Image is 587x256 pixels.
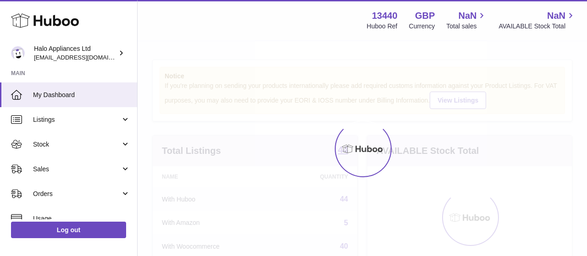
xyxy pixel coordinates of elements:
div: Halo Appliances Ltd [34,44,116,62]
div: Currency [409,22,435,31]
span: Total sales [446,22,487,31]
a: NaN Total sales [446,10,487,31]
strong: GBP [415,10,435,22]
a: NaN AVAILABLE Stock Total [498,10,576,31]
span: [EMAIL_ADDRESS][DOMAIN_NAME] [34,54,135,61]
a: Log out [11,222,126,238]
span: My Dashboard [33,91,130,99]
span: Listings [33,115,121,124]
span: Stock [33,140,121,149]
span: Usage [33,214,130,223]
span: AVAILABLE Stock Total [498,22,576,31]
span: NaN [547,10,565,22]
img: internalAdmin-13440@internal.huboo.com [11,46,25,60]
span: Orders [33,190,121,198]
span: Sales [33,165,121,174]
span: NaN [458,10,476,22]
strong: 13440 [372,10,398,22]
div: Huboo Ref [367,22,398,31]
